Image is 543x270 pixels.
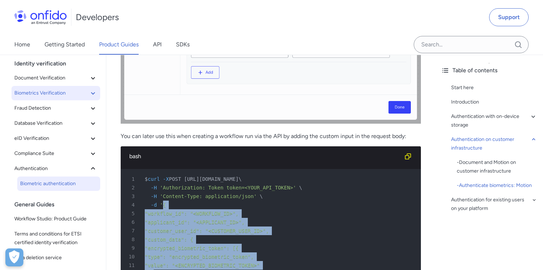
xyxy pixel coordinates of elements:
[163,176,169,182] span: -X
[145,254,254,260] span: "type": "encrypted_biometric_token",
[11,71,100,85] button: Document Verification
[145,228,269,234] span: "customer_user_id": "<CUSTOMER_USER_ID>",
[489,8,529,26] a: Support
[14,35,30,55] a: Home
[124,252,140,261] span: 10
[457,181,537,190] div: - Authenticate biometrics: Motion
[124,226,140,235] span: 7
[260,193,263,199] span: \
[151,193,157,199] span: -H
[20,179,97,188] span: Biometric authentication
[451,98,537,106] a: Introduction
[169,176,238,182] span: POST [URL][DOMAIN_NAME]
[11,86,100,100] button: Biometrics Verification
[11,146,100,161] button: Compliance Suite
[160,202,166,208] span: '{
[5,248,23,266] div: Cookie Preferences
[145,211,238,216] span: "workflow_id": "<WORKFLOW_ID>",
[99,35,139,55] a: Product Guides
[451,83,537,92] a: Start here
[17,177,100,191] a: Biometric authentication
[14,89,89,97] span: Biometrics Verification
[151,185,157,191] span: -H
[151,202,157,208] span: -d
[45,35,85,55] a: Getting Started
[14,104,89,113] span: Fraud Detection
[124,261,140,270] span: 11
[11,116,100,131] button: Database Verification
[441,66,537,75] div: Table of contents
[124,201,140,209] span: 4
[14,215,97,223] span: Workflow Studio: Product Guide
[14,119,89,128] span: Database Verification
[121,132,421,141] p: You can later use this when creating a workflow run via the API by adding the custom input in the...
[451,112,537,129] a: Authentication with on-device storage
[14,197,103,212] div: General Guides
[451,196,537,213] a: Authentication for existing users on your platform
[457,158,537,175] div: - Document and Motion on customer infrastructure
[457,158,537,175] a: -Document and Motion on customer infrastructure
[160,185,296,191] span: 'Authorization: Token token=<YOUR_API_TOKEN>'
[145,237,193,242] span: "custom_data": {
[124,218,140,226] span: 6
[14,134,89,143] span: eID Verification
[5,248,23,266] button: Open Preferences
[457,181,537,190] a: -Authenticate biometrics: Motion
[401,149,415,164] button: Copy code snippet button
[124,192,140,201] span: 3
[11,251,100,265] a: Data deletion service
[145,262,260,268] span: "value": "<ENCRYPTED_BIOMETRIC_TOKEN>"
[153,35,162,55] a: API
[238,176,241,182] span: \
[145,245,238,251] span: "encrypted_biometric_token": [{
[145,176,148,182] span: $
[14,149,89,158] span: Compliance Suite
[124,183,140,192] span: 2
[129,152,401,161] div: bash
[414,36,529,53] input: Onfido search input field
[11,131,100,146] button: eID Verification
[11,101,100,115] button: Fraud Detection
[14,74,89,82] span: Document Verification
[176,35,190,55] a: SDKs
[14,230,97,247] span: Terms and conditions for ETSI certified identity verification
[451,135,537,152] a: Authentication on customer infrastructure
[14,164,89,173] span: Authentication
[124,235,140,244] span: 8
[148,176,160,182] span: curl
[11,227,100,250] a: Terms and conditions for ETSI certified identity verification
[145,219,245,225] span: "applicant_id": "<APPLICANT_ID>",
[14,10,67,24] img: Onfido Logo
[76,12,119,23] h1: Developers
[124,175,140,183] span: 1
[11,161,100,176] button: Authentication
[160,193,257,199] span: 'Content-Type: application/json'
[14,253,97,262] span: Data deletion service
[124,244,140,252] span: 9
[299,185,302,191] span: \
[124,209,140,218] span: 5
[11,212,100,226] a: Workflow Studio: Product Guide
[14,56,103,71] div: Identity verification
